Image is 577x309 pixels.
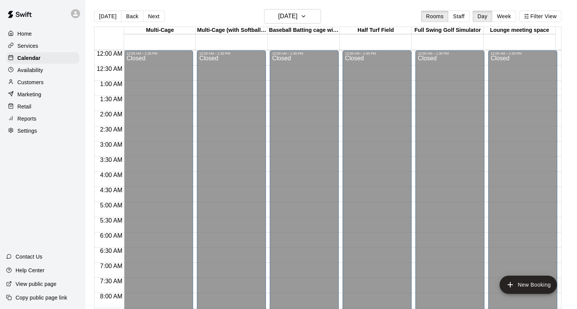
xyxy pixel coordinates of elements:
span: 6:00 AM [98,232,124,239]
p: Services [17,42,38,50]
div: 12:00 AM – 1:30 PM [491,52,555,55]
div: Baseball Batting cage with HITRAX [268,27,340,34]
a: Availability [6,64,79,76]
span: 3:00 AM [98,141,124,148]
span: 2:30 AM [98,126,124,133]
button: add [500,276,557,294]
span: 6:30 AM [98,248,124,254]
a: Home [6,28,79,39]
span: 12:00 AM [95,50,124,57]
div: Multi-Cage [124,27,196,34]
a: Retail [6,101,79,112]
span: 1:30 AM [98,96,124,102]
p: Availability [17,66,43,74]
span: 5:30 AM [98,217,124,224]
button: Week [492,11,516,22]
span: 3:30 AM [98,157,124,163]
button: Day [473,11,492,22]
div: 12:00 AM – 1:30 PM [199,52,264,55]
span: 7:30 AM [98,278,124,284]
h6: [DATE] [278,11,297,22]
div: Half Turf Field [340,27,412,34]
span: 1:00 AM [98,81,124,87]
span: 2:00 AM [98,111,124,118]
span: 8:00 AM [98,293,124,300]
p: Copy public page link [16,294,67,301]
p: View public page [16,280,57,288]
p: Settings [17,127,37,135]
a: Marketing [6,89,79,100]
p: Home [17,30,32,38]
span: 7:00 AM [98,263,124,269]
div: 12:00 AM – 1:30 PM [418,52,482,55]
p: Marketing [17,91,41,98]
div: 12:00 AM – 1:30 PM [345,52,409,55]
a: Services [6,40,79,52]
div: 12:00 AM – 1:30 PM [126,52,191,55]
div: Full Swing Golf Simulator [412,27,484,34]
span: 12:30 AM [95,66,124,72]
a: Customers [6,77,79,88]
button: Next [143,11,164,22]
button: Filter View [519,11,561,22]
div: Lounge meeting space [484,27,556,34]
button: [DATE] [94,11,121,22]
p: Help Center [16,267,44,274]
span: 5:00 AM [98,202,124,209]
a: Reports [6,113,79,124]
div: 12:00 AM – 1:30 PM [272,52,336,55]
button: Back [121,11,143,22]
span: 4:00 AM [98,172,124,178]
p: Retail [17,103,31,110]
p: Contact Us [16,253,42,260]
div: Multi-Cage (with Softball Machine) [196,27,268,34]
p: Calendar [17,54,41,62]
button: Rooms [421,11,448,22]
a: Settings [6,125,79,136]
span: 4:30 AM [98,187,124,193]
button: [DATE] [264,9,321,24]
p: Customers [17,78,44,86]
button: Staff [448,11,470,22]
p: Reports [17,115,36,122]
a: Calendar [6,52,79,64]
